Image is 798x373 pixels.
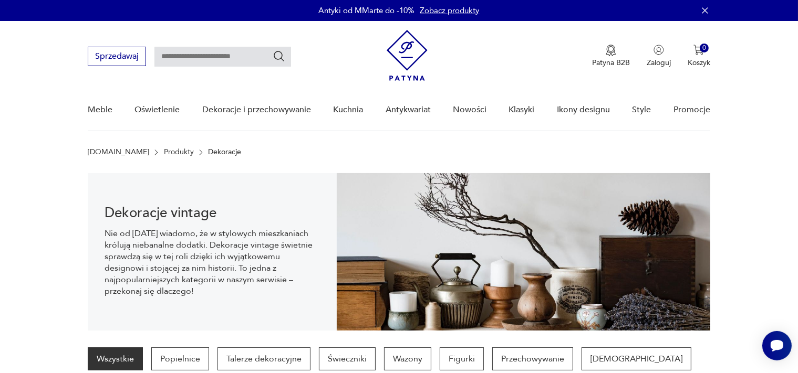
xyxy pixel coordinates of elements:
[762,331,792,360] iframe: Smartsupp widget button
[333,90,363,130] a: Kuchnia
[606,45,616,56] img: Ikona medalu
[208,148,241,156] p: Dekoracje
[673,90,710,130] a: Promocje
[384,347,431,370] a: Wazony
[557,90,610,130] a: Ikony designu
[164,148,194,156] a: Produkty
[509,90,535,130] a: Klasyki
[647,58,671,68] p: Zaloguj
[217,347,310,370] a: Talerze dekoracyjne
[319,347,376,370] a: Świeczniki
[105,207,320,219] h1: Dekoracje vintage
[688,45,710,68] button: 0Koszyk
[88,47,146,66] button: Sprzedawaj
[386,90,431,130] a: Antykwariat
[105,228,320,297] p: Nie od [DATE] wiadomo, że w stylowych mieszkaniach królują niebanalne dodatki. Dekoracje vintage ...
[337,173,710,331] img: 3afcf10f899f7d06865ab57bf94b2ac8.jpg
[88,148,149,156] a: [DOMAIN_NAME]
[592,58,630,68] p: Patyna B2B
[319,5,415,16] p: Antyki od MMarte do -10%
[688,58,710,68] p: Koszyk
[88,90,112,130] a: Meble
[135,90,180,130] a: Oświetlenie
[420,5,480,16] a: Zobacz produkty
[582,347,691,370] a: [DEMOGRAPHIC_DATA]
[632,90,651,130] a: Style
[592,45,630,68] button: Patyna B2B
[654,45,664,55] img: Ikonka użytkownika
[273,50,285,62] button: Szukaj
[700,44,709,52] div: 0
[387,30,428,81] img: Patyna - sklep z meblami i dekoracjami vintage
[647,45,671,68] button: Zaloguj
[492,347,573,370] a: Przechowywanie
[440,347,484,370] a: Figurki
[151,347,209,370] a: Popielnice
[592,45,630,68] a: Ikona medaluPatyna B2B
[88,54,146,61] a: Sprzedawaj
[693,45,704,55] img: Ikona koszyka
[88,347,143,370] a: Wszystkie
[453,90,486,130] a: Nowości
[202,90,311,130] a: Dekoracje i przechowywanie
